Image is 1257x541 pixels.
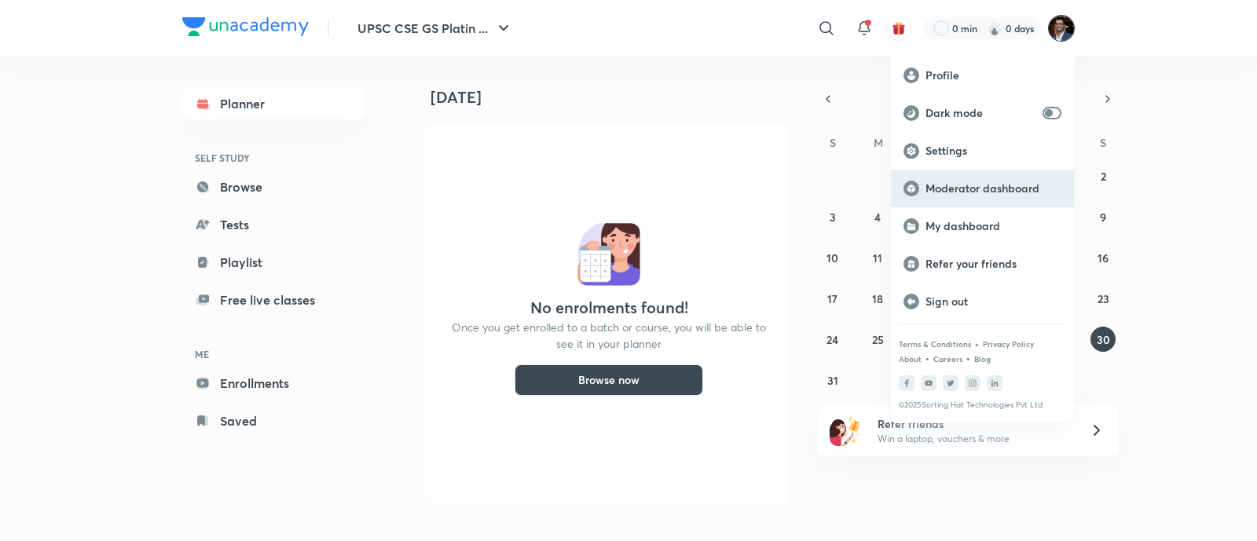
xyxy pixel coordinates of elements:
div: • [966,351,971,365]
a: Privacy Policy [983,339,1034,349]
a: Settings [891,132,1074,170]
p: My dashboard [925,219,1061,233]
p: Settings [925,144,1061,158]
p: Moderator dashboard [925,181,1061,196]
p: Profile [925,68,1061,82]
p: Sign out [925,294,1061,309]
a: Moderator dashboard [891,170,1074,207]
a: Terms & Conditions [899,339,971,349]
a: Careers [933,354,962,364]
a: About [899,354,922,364]
div: • [974,337,980,351]
a: Refer your friends [891,245,1074,283]
a: My dashboard [891,207,1074,245]
div: • [925,351,930,365]
p: Dark mode [925,106,1036,120]
p: Refer your friends [925,257,1061,271]
a: Blog [974,354,991,364]
p: © 2025 Sorting Hat Technologies Pvt Ltd [899,400,1066,410]
a: Profile [891,57,1074,94]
